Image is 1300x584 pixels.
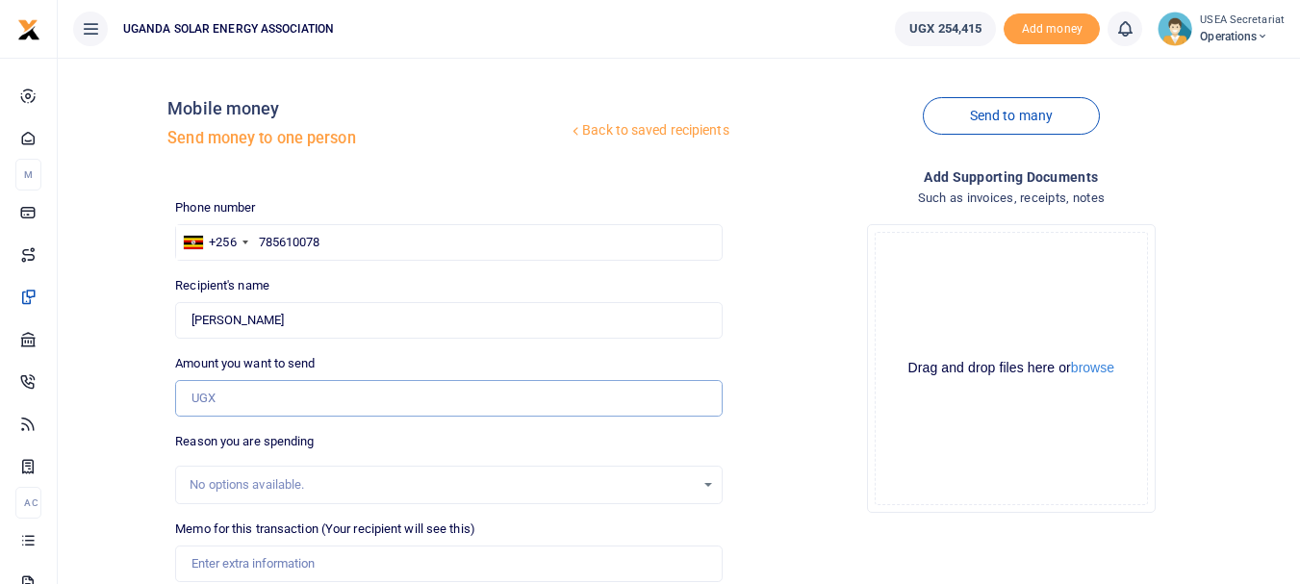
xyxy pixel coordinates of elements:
[1004,20,1100,35] a: Add money
[1071,361,1114,374] button: browse
[1158,12,1285,46] a: profile-user USEA Secretariat Operations
[176,225,253,260] div: Uganda: +256
[1200,28,1285,45] span: Operations
[175,224,722,261] input: Enter phone number
[17,21,40,36] a: logo-small logo-large logo-large
[175,302,722,339] input: MTN & Airtel numbers are validated
[175,432,314,451] label: Reason you are spending
[738,166,1285,188] h4: Add supporting Documents
[175,198,255,217] label: Phone number
[15,159,41,190] li: M
[209,233,236,252] div: +256
[15,487,41,519] li: Ac
[1158,12,1192,46] img: profile-user
[167,98,568,119] h4: Mobile money
[876,359,1147,377] div: Drag and drop files here or
[190,475,694,495] div: No options available.
[175,354,315,373] label: Amount you want to send
[175,546,722,582] input: Enter extra information
[738,188,1285,209] h4: Such as invoices, receipts, notes
[895,12,996,46] a: UGX 254,415
[887,12,1004,46] li: Wallet ballance
[867,224,1156,513] div: File Uploader
[175,276,269,295] label: Recipient's name
[909,19,981,38] span: UGX 254,415
[1200,13,1285,29] small: USEA Secretariat
[167,129,568,148] h5: Send money to one person
[175,520,475,539] label: Memo for this transaction (Your recipient will see this)
[17,18,40,41] img: logo-small
[923,97,1100,135] a: Send to many
[175,380,722,417] input: UGX
[115,20,342,38] span: UGANDA SOLAR ENERGY ASSOCIATION
[1004,13,1100,45] span: Add money
[568,114,730,148] a: Back to saved recipients
[1004,13,1100,45] li: Toup your wallet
